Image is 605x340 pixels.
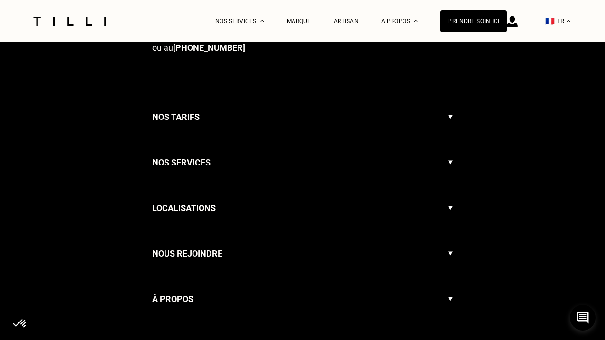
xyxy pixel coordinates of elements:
a: Prendre soin ici [440,10,507,32]
img: menu déroulant [567,20,570,22]
img: Menu déroulant [260,20,264,22]
img: Flèche menu déroulant [448,193,453,224]
h3: Localisations [152,201,216,215]
img: icône connexion [507,16,518,27]
img: Flèche menu déroulant [448,101,453,133]
h3: Nous rejoindre [152,247,222,261]
h3: Nos tarifs [152,110,200,124]
img: Flèche menu déroulant [448,147,453,178]
a: Marque [287,18,311,25]
a: [PHONE_NUMBER] [173,43,245,53]
span: 🇫🇷 [545,17,555,26]
img: Menu déroulant à propos [414,20,418,22]
h3: Nos services [152,156,211,170]
h3: À propos [152,292,193,306]
a: Artisan [334,18,359,25]
img: Flèche menu déroulant [448,238,453,269]
img: Logo du service de couturière Tilli [30,17,110,26]
img: Flèche menu déroulant [448,284,453,315]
